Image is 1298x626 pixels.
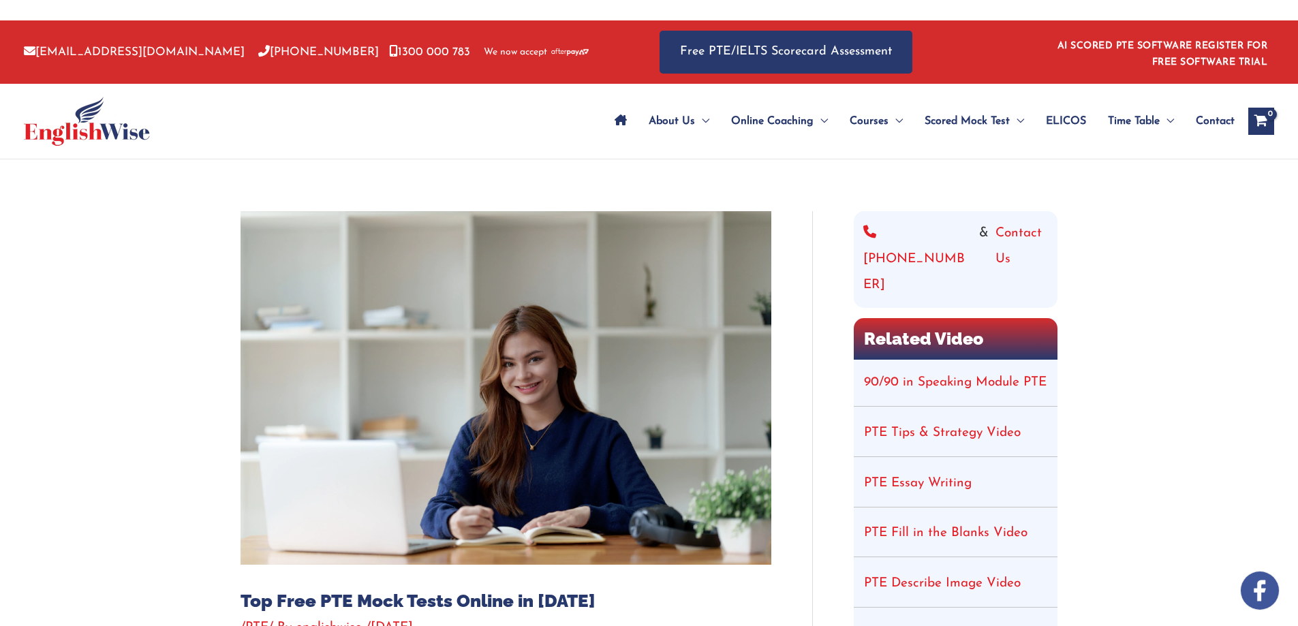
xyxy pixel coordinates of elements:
[720,97,839,145] a: Online CoachingMenu Toggle
[864,376,1047,389] a: 90/90 in Speaking Module PTE
[839,97,914,145] a: CoursesMenu Toggle
[1108,97,1160,145] span: Time Table
[695,97,709,145] span: Menu Toggle
[649,97,695,145] span: About Us
[24,97,150,146] img: cropped-ew-logo
[995,221,1048,298] a: Contact Us
[241,591,771,612] h1: Top Free PTE Mock Tests Online in [DATE]
[660,31,912,74] a: Free PTE/IELTS Scorecard Assessment
[551,48,589,56] img: Afterpay-Logo
[1010,97,1024,145] span: Menu Toggle
[863,221,1048,298] div: &
[638,97,720,145] a: About UsMenu Toggle
[389,46,470,58] a: 1300 000 783
[1196,97,1235,145] span: Contact
[258,46,379,58] a: [PHONE_NUMBER]
[863,221,972,298] a: [PHONE_NUMBER]
[854,318,1057,360] h2: Related Video
[925,97,1010,145] span: Scored Mock Test
[484,46,547,59] span: We now accept
[864,527,1027,539] a: PTE Fill in the Blanks Video
[1046,97,1086,145] span: ELICOS
[850,97,888,145] span: Courses
[1241,572,1279,610] img: white-facebook.png
[1035,97,1097,145] a: ELICOS
[604,97,1235,145] nav: Site Navigation: Main Menu
[24,46,245,58] a: [EMAIL_ADDRESS][DOMAIN_NAME]
[814,97,828,145] span: Menu Toggle
[1057,41,1268,67] a: AI SCORED PTE SOFTWARE REGISTER FOR FREE SOFTWARE TRIAL
[914,97,1035,145] a: Scored Mock TestMenu Toggle
[864,577,1021,590] a: PTE Describe Image Video
[864,477,972,490] a: PTE Essay Writing
[731,97,814,145] span: Online Coaching
[864,426,1021,439] a: PTE Tips & Strategy Video
[1049,30,1274,74] aside: Header Widget 1
[888,97,903,145] span: Menu Toggle
[1160,97,1174,145] span: Menu Toggle
[1248,108,1274,135] a: View Shopping Cart, empty
[1185,97,1235,145] a: Contact
[1097,97,1185,145] a: Time TableMenu Toggle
